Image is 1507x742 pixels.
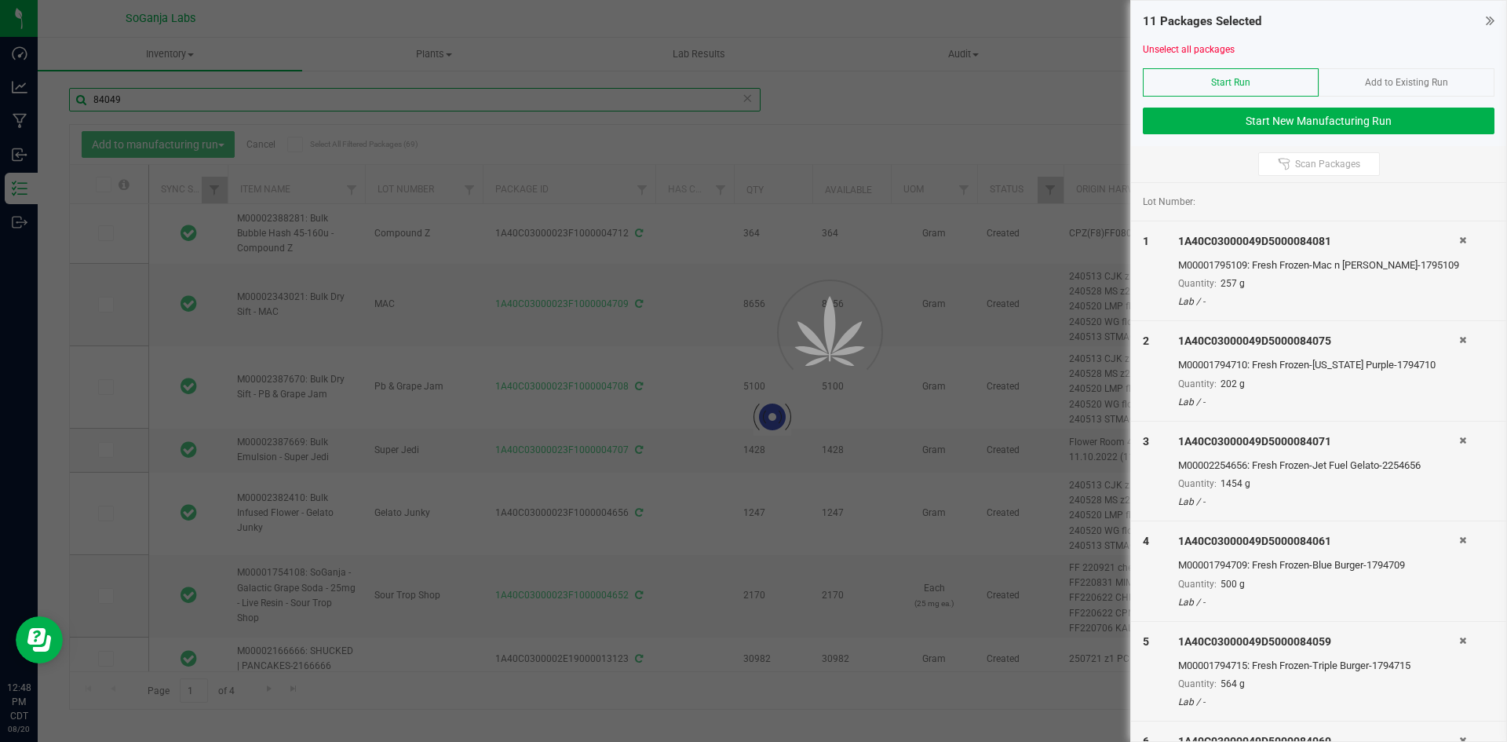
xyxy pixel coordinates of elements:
span: 564 g [1221,678,1245,689]
a: Unselect all packages [1143,44,1235,55]
div: Lab / - [1178,294,1459,309]
div: M00001795109: Fresh Frozen-Mac n [PERSON_NAME]-1795109 [1178,258,1459,273]
span: 202 g [1221,378,1245,389]
span: Quantity: [1178,278,1217,289]
span: Quantity: [1178,678,1217,689]
span: 257 g [1221,278,1245,289]
div: M00001794709: Fresh Frozen-Blue Burger-1794709 [1178,557,1459,573]
div: 1A40C03000049D5000084061 [1178,533,1459,550]
div: M00002254656: Fresh Frozen-Jet Fuel Gelato-2254656 [1178,458,1459,473]
span: Add to Existing Run [1365,77,1448,88]
div: Lab / - [1178,495,1459,509]
div: M00001794710: Fresh Frozen-[US_STATE] Purple-1794710 [1178,357,1459,373]
span: 2 [1143,334,1149,347]
span: Lot Number: [1143,195,1195,209]
div: 1A40C03000049D5000084059 [1178,634,1459,650]
span: Start Run [1211,77,1250,88]
span: 3 [1143,435,1149,448]
button: Scan Packages [1258,152,1380,176]
span: Quantity: [1178,378,1217,389]
span: Quantity: [1178,579,1217,590]
div: 1A40C03000049D5000084071 [1178,433,1459,450]
div: 1A40C03000049D5000084075 [1178,333,1459,349]
div: 1A40C03000049D5000084081 [1178,233,1459,250]
span: 1 [1143,235,1149,247]
div: Lab / - [1178,695,1459,709]
iframe: Resource center [16,616,63,663]
div: M00001794715: Fresh Frozen-Triple Burger-1794715 [1178,658,1459,674]
span: 4 [1143,535,1149,547]
span: Quantity: [1178,478,1217,489]
button: Start New Manufacturing Run [1143,108,1494,134]
div: Lab / - [1178,595,1459,609]
span: 500 g [1221,579,1245,590]
span: 1454 g [1221,478,1250,489]
div: Lab / - [1178,395,1459,409]
span: Scan Packages [1295,158,1360,170]
span: 5 [1143,635,1149,648]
